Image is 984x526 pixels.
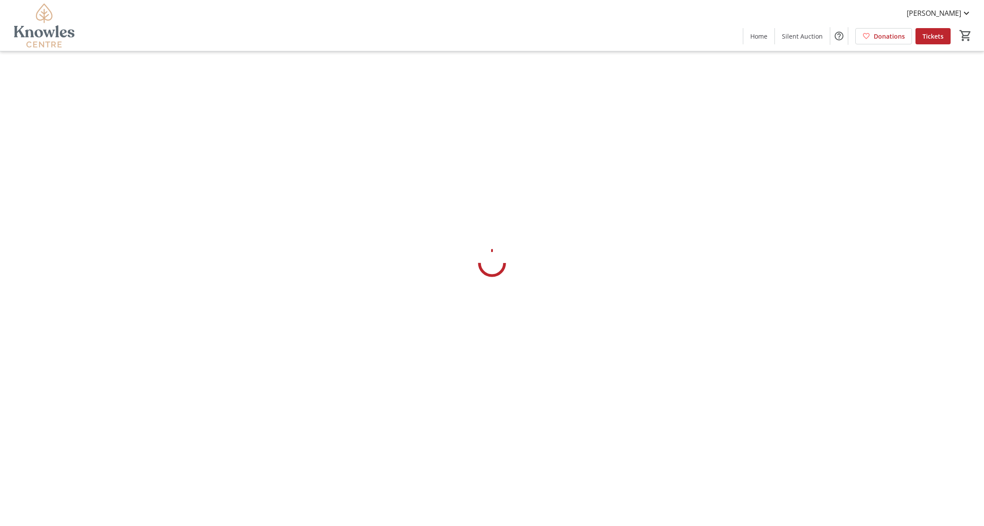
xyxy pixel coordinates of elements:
[900,6,979,20] button: [PERSON_NAME]
[874,32,905,41] span: Donations
[907,8,961,18] span: [PERSON_NAME]
[5,4,83,47] img: Knowles Centre's Logo
[958,28,973,43] button: Cart
[743,28,774,44] a: Home
[830,27,848,45] button: Help
[775,28,830,44] a: Silent Auction
[915,28,951,44] a: Tickets
[782,32,823,41] span: Silent Auction
[855,28,912,44] a: Donations
[750,32,767,41] span: Home
[922,32,944,41] span: Tickets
